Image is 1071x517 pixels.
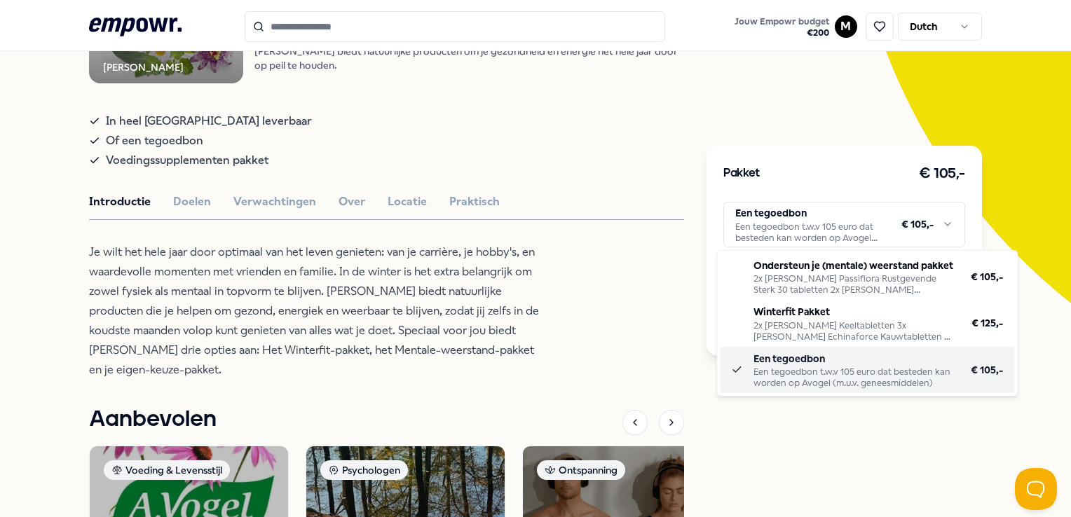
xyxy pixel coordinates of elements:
[753,273,954,296] div: 2x [PERSON_NAME] Passiflora Rustgevende Sterk 30 tabletten 2x [PERSON_NAME] Passiflora Rustgevend...
[753,258,954,273] p: Ondersteun je (mentale) weerstand pakket
[753,351,954,366] p: Een tegoedbon
[753,320,955,343] div: 2x [PERSON_NAME] Keeltabletten 3x [PERSON_NAME] Echinaforce Kauwtabletten + Vitamine C 1x [PERSON...
[971,315,1003,331] span: € 125,-
[971,362,1003,378] span: € 105,-
[753,366,954,389] div: Een tegoedbon t.w.v 105 euro dat besteden kan worden op Avogel (m.u.v. geneesmiddelen)
[971,269,1003,284] span: € 105,-
[753,304,955,319] p: Winterfit Pakket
